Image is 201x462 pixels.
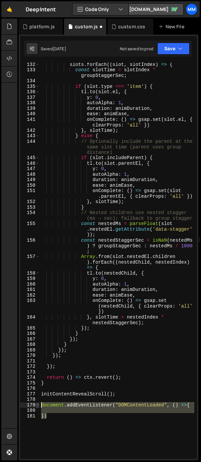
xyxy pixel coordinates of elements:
[20,282,40,287] div: 160
[20,161,40,166] div: 146
[20,188,40,199] div: 151
[20,413,40,419] div: 181
[29,23,55,30] div: platform.js
[20,205,40,210] div: 153
[20,358,40,364] div: 171
[124,3,184,15] a: [DOMAIN_NAME]
[20,380,40,386] div: 175
[20,397,40,402] div: 178
[157,43,190,55] button: Save
[20,166,40,172] div: 147
[20,293,40,298] div: 162
[20,133,40,139] div: 143
[20,210,40,221] div: 154
[20,89,40,95] div: 136
[20,67,40,78] div: 133
[20,84,40,90] div: 135
[75,23,98,30] div: custom.js
[20,221,40,238] div: 155
[72,3,129,15] button: Code Only
[20,254,40,271] div: 157
[20,342,40,347] div: 168
[20,326,40,331] div: 165
[20,199,40,205] div: 152
[20,386,40,391] div: 176
[20,111,40,117] div: 140
[20,375,40,380] div: 174
[20,128,40,133] div: 142
[186,3,198,15] a: mm
[20,353,40,358] div: 170
[159,23,187,30] div: New File
[20,238,40,254] div: 156
[20,177,40,183] div: 149
[20,271,40,276] div: 158
[20,347,40,353] div: 169
[120,46,153,52] div: Not saved to prod
[20,369,40,375] div: 173
[20,276,40,282] div: 159
[20,117,40,128] div: 141
[1,1,18,17] a: 🤙
[118,23,146,30] div: custom.css
[20,331,40,337] div: 166
[20,287,40,293] div: 161
[20,100,40,106] div: 138
[41,46,66,52] div: Saved
[20,402,40,408] div: 179
[20,172,40,177] div: 148
[20,408,40,413] div: 180
[20,139,40,155] div: 144
[20,183,40,188] div: 150
[20,298,40,315] div: 163
[20,78,40,84] div: 134
[26,5,56,13] div: DeepIntent
[20,364,40,369] div: 172
[20,95,40,101] div: 137
[20,155,40,161] div: 145
[53,46,66,52] div: [DATE]
[20,315,40,326] div: 164
[20,391,40,397] div: 177
[20,337,40,342] div: 167
[20,106,40,112] div: 139
[20,62,40,68] div: 132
